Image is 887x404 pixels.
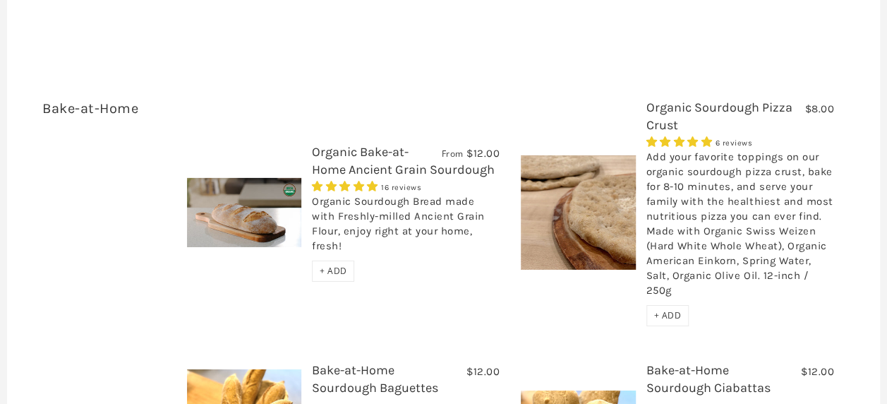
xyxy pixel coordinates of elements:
h3: 6 items [42,99,176,140]
a: Bake-at-Home [42,100,138,117]
a: Bake-at-Home Sourdough Baguettes [312,362,438,396]
div: Add your favorite toppings on our organic sourdough pizza crust, bake for 8-10 minutes, and serve... [646,150,834,305]
span: 6 reviews [716,138,753,148]
a: Bake-at-Home Sourdough Ciabattas [646,362,771,396]
div: + ADD [646,305,689,326]
div: Organic Sourdough Bread made with Freshly-milled Ancient Grain Flour, enjoy right at your home, f... [312,194,500,261]
span: $12.00 [466,365,500,378]
span: 4.83 stars [646,136,716,148]
span: + ADD [654,309,682,321]
img: Organic Sourdough Pizza Crust [521,155,635,270]
a: Organic Bake-at-Home Ancient Grain Sourdough [312,144,495,177]
span: 4.75 stars [312,180,381,193]
div: + ADD [312,261,355,282]
span: $12.00 [801,365,834,378]
a: Organic Sourdough Pizza Crust [646,100,792,133]
span: 16 reviews [381,183,421,192]
span: $8.00 [804,102,834,115]
span: From [442,148,464,160]
img: Organic Bake-at-Home Ancient Grain Sourdough [187,178,301,248]
span: + ADD [320,265,347,277]
span: $12.00 [466,147,500,160]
